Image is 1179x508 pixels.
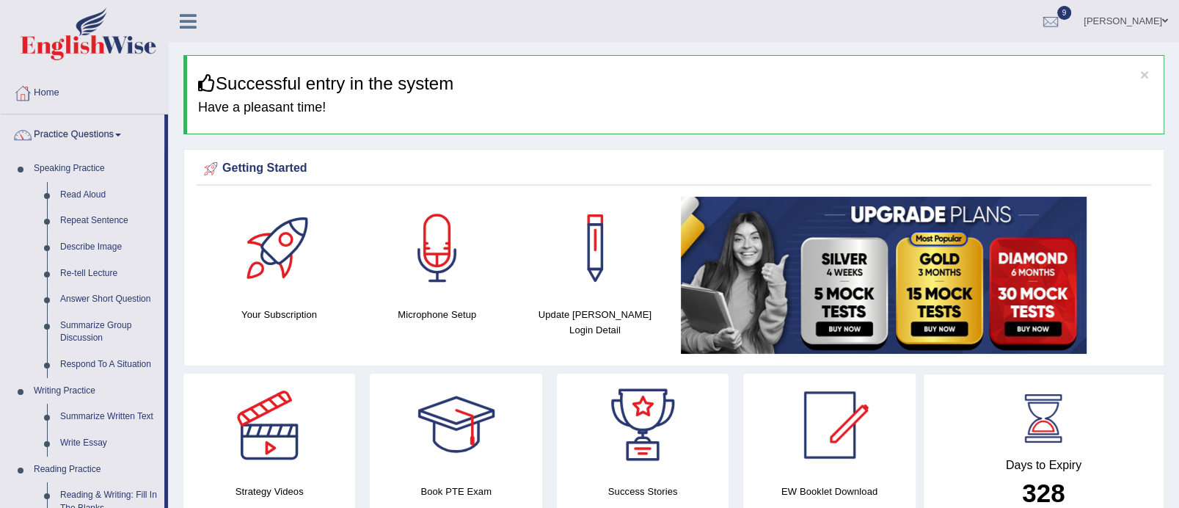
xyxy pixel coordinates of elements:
div: Getting Started [200,158,1147,180]
a: Describe Image [54,234,164,261]
h4: Update [PERSON_NAME] Login Detail [523,307,666,338]
a: Summarize Written Text [54,404,164,430]
a: Re-tell Lecture [54,261,164,287]
h4: Have a pleasant time! [198,101,1153,115]
h4: Days to Expiry [940,459,1147,472]
a: Home [1,73,168,109]
a: Read Aloud [54,182,164,208]
a: Summarize Group Discussion [54,313,164,352]
b: 328 [1022,479,1065,507]
a: Speaking Practice [27,156,164,182]
a: Repeat Sentence [54,208,164,234]
h3: Successful entry in the system [198,74,1153,93]
h4: Strategy Videos [183,484,355,499]
span: 9 [1057,6,1072,20]
a: Reading Practice [27,457,164,483]
h4: Book PTE Exam [370,484,541,499]
a: Respond To A Situation [54,352,164,378]
a: Practice Questions [1,115,164,151]
a: Write Essay [54,430,164,457]
h4: Microphone Setup [365,307,508,322]
button: × [1140,67,1149,82]
h4: Success Stories [557,484,729,499]
a: Writing Practice [27,378,164,404]
h4: Your Subscription [208,307,351,322]
h4: EW Booklet Download [743,484,915,499]
a: Answer Short Question [54,286,164,313]
img: small5.jpg [681,197,1087,354]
